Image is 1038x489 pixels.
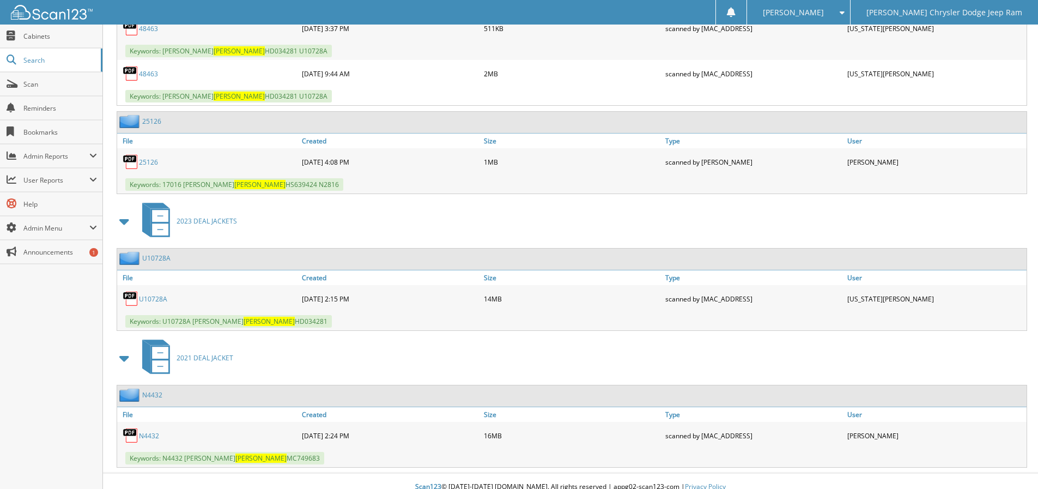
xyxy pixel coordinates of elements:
div: 1MB [481,151,663,173]
span: Admin Menu [23,224,89,233]
div: scanned by [MAC_ADDRESS] [663,425,845,446]
div: [DATE] 9:44 AM [299,63,481,84]
a: Size [481,134,663,148]
a: File [117,134,299,148]
div: [US_STATE][PERSON_NAME] [845,288,1027,310]
span: [PERSON_NAME] [214,92,265,101]
a: Created [299,270,481,285]
div: [US_STATE][PERSON_NAME] [845,17,1027,39]
img: folder2.png [119,251,142,265]
a: 25126 [139,158,158,167]
span: 2023 DEAL JACKETS [177,216,237,226]
div: [PERSON_NAME] [845,151,1027,173]
img: folder2.png [119,388,142,402]
div: 511KB [481,17,663,39]
img: PDF.png [123,427,139,444]
div: [US_STATE][PERSON_NAME] [845,63,1027,84]
div: 1 [89,248,98,257]
a: User [845,134,1027,148]
span: Keywords: [PERSON_NAME] HD034281 U10728A [125,45,332,57]
span: [PERSON_NAME] [235,454,287,463]
div: 16MB [481,425,663,446]
img: PDF.png [123,20,139,37]
a: User [845,407,1027,422]
a: Size [481,407,663,422]
a: Type [663,407,845,422]
span: Search [23,56,95,65]
span: Reminders [23,104,97,113]
div: [DATE] 4:08 PM [299,151,481,173]
a: User [845,270,1027,285]
div: scanned by [MAC_ADDRESS] [663,63,845,84]
div: scanned by [MAC_ADDRESS] [663,288,845,310]
img: scan123-logo-white.svg [11,5,93,20]
span: Keywords: [PERSON_NAME] HD034281 U10728A [125,90,332,102]
a: 25126 [142,117,161,126]
img: folder2.png [119,114,142,128]
span: Keywords: U10728A [PERSON_NAME] HD034281 [125,315,332,328]
a: Created [299,134,481,148]
a: N4432 [139,431,159,440]
div: [DATE] 2:15 PM [299,288,481,310]
span: User Reports [23,176,89,185]
a: File [117,270,299,285]
div: [PERSON_NAME] [845,425,1027,446]
span: [PERSON_NAME] [214,46,265,56]
a: Type [663,270,845,285]
span: Bookmarks [23,128,97,137]
img: PDF.png [123,65,139,82]
span: Announcements [23,247,97,257]
span: [PERSON_NAME] Chrysler Dodge Jeep Ram [866,9,1022,16]
div: scanned by [PERSON_NAME] [663,151,845,173]
img: PDF.png [123,154,139,170]
a: 2023 DEAL JACKETS [136,200,237,243]
a: Type [663,134,845,148]
a: U10728A [139,294,167,304]
div: [DATE] 2:24 PM [299,425,481,446]
a: File [117,407,299,422]
span: Help [23,200,97,209]
a: U10728A [142,253,171,263]
span: Cabinets [23,32,97,41]
div: 2MB [481,63,663,84]
div: scanned by [MAC_ADDRESS] [663,17,845,39]
span: [PERSON_NAME] [234,180,286,189]
span: Keywords: 17016 [PERSON_NAME] HS639424 N2816 [125,178,343,191]
a: N4432 [142,390,162,400]
a: 48463 [139,24,158,33]
span: Admin Reports [23,152,89,161]
span: 2021 DEAL JACKET [177,353,233,363]
img: PDF.png [123,291,139,307]
span: [PERSON_NAME] [244,317,295,326]
a: Created [299,407,481,422]
span: Scan [23,80,97,89]
a: 48463 [139,69,158,79]
span: [PERSON_NAME] [763,9,824,16]
span: Keywords: N4432 [PERSON_NAME] MC749683 [125,452,324,464]
a: Size [481,270,663,285]
a: 2021 DEAL JACKET [136,336,233,379]
div: [DATE] 3:37 PM [299,17,481,39]
div: 14MB [481,288,663,310]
